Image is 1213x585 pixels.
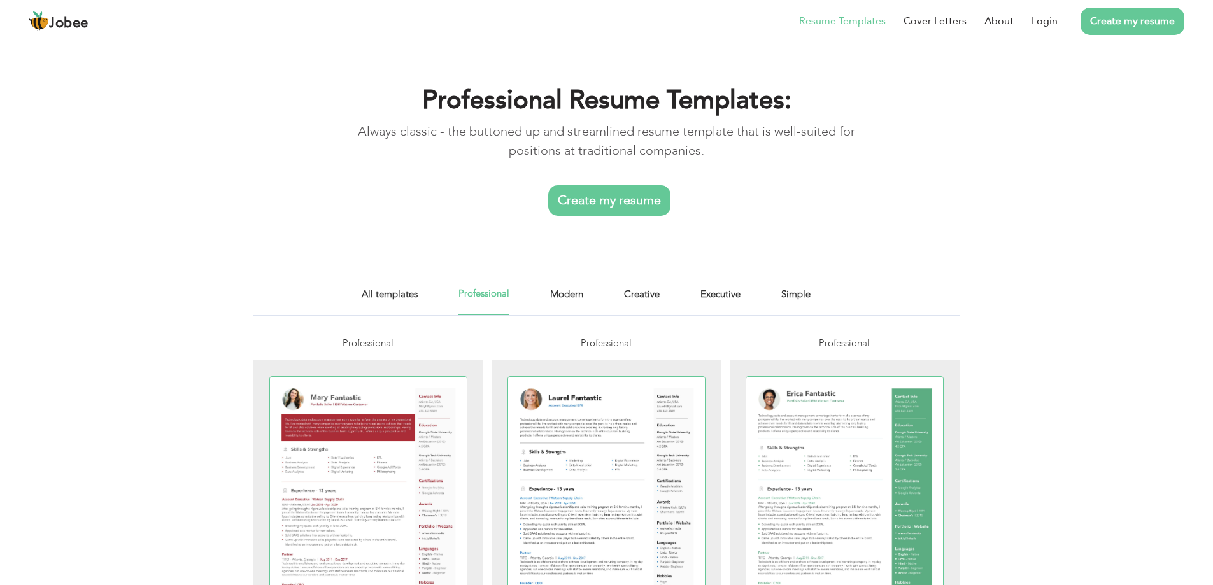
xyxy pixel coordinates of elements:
a: Resume Templates [799,13,886,29]
a: Create my resume [548,185,670,216]
a: Creative [624,286,660,315]
h1: Professional Resume Templates: [334,84,879,117]
a: All templates [362,286,418,315]
a: Modern [550,286,583,315]
a: Professional [458,286,509,315]
a: Login [1032,13,1058,29]
span: Professional [581,337,632,349]
span: Jobee [49,17,89,31]
span: Professional [343,337,394,349]
a: About [984,13,1014,29]
a: Simple [781,286,811,315]
a: Jobee [29,11,89,31]
img: jobee.io [29,11,49,31]
span: Professional [819,337,870,349]
a: Executive [700,286,741,315]
a: Cover Letters [904,13,967,29]
p: Always classic - the buttoned up and streamlined resume template that is well-suited for position... [334,122,879,160]
a: Create my resume [1081,8,1184,35]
